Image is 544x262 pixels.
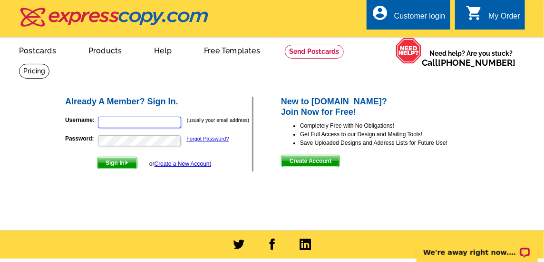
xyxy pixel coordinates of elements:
[65,134,97,143] label: Password:
[371,10,446,22] a: account_circle Customer login
[187,117,249,123] small: (usually your email address)
[65,116,97,124] label: Username:
[281,97,480,117] h2: New to [DOMAIN_NAME]? Join Now for Free!
[155,161,211,167] a: Create a New Account
[394,12,446,25] div: Customer login
[396,38,422,63] img: help
[488,12,520,25] div: My Order
[300,121,480,130] li: Completely Free with No Obligations!
[149,160,211,168] div: or
[125,161,129,165] img: button-next-arrow-white.png
[300,139,480,147] li: Save Uploaded Designs and Address Lists for Future Use!
[438,58,515,68] a: [PHONE_NUMBER]
[65,97,252,107] h2: Already A Member? Sign In.
[410,232,544,262] iframe: LiveChat chat widget
[189,39,275,61] a: Free Templates
[422,49,520,68] span: Need help? Are you stuck?
[139,39,187,61] a: Help
[4,39,71,61] a: Postcards
[281,155,340,167] button: Create Account
[282,155,340,167] span: Create Account
[97,157,137,169] span: Sign In
[186,136,229,141] a: Forgot Password?
[466,4,483,21] i: shopping_cart
[300,130,480,139] li: Get Full Access to our Design and Mailing Tools!
[371,4,389,21] i: account_circle
[73,39,137,61] a: Products
[466,10,520,22] a: shopping_cart My Order
[97,157,137,169] button: Sign In
[422,58,515,68] span: Call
